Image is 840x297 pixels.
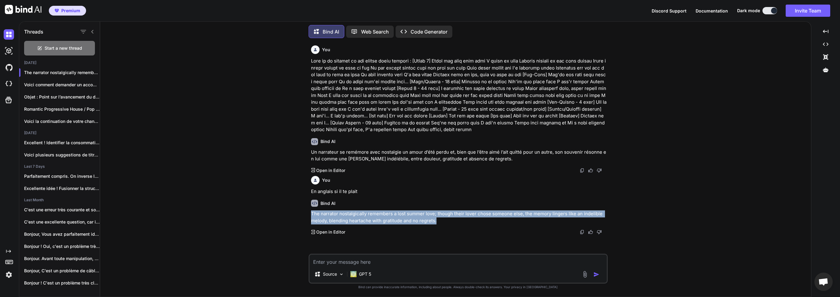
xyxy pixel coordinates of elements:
p: Bonjour, C'est un problème de câblage très... [24,268,100,274]
img: copy [580,168,585,173]
img: icon [593,271,599,277]
img: cloudideIcon [4,79,14,89]
p: Excellente idée ! Fusionner la structure hypnotique... [24,185,100,191]
img: darkAi-studio [4,46,14,56]
p: Bonjour. Avant toute manipulation, coupez le courant... [24,256,100,262]
img: like [588,230,593,234]
h6: Bind AI [320,200,335,206]
h6: You [322,47,330,53]
img: GPT 5 [350,271,357,277]
span: Dark mode [737,8,760,14]
p: Bonjour ! Oui, c'est un problème très... [24,243,100,249]
h2: Last 7 Days [19,164,100,169]
button: Discord Support [652,8,686,14]
p: Code Generator [411,28,447,35]
h1: Threads [24,28,43,35]
img: settings [4,270,14,280]
p: Voici plusieurs suggestions de titres basées sur... [24,152,100,158]
h6: You [322,177,330,183]
p: Web Search [361,28,389,35]
p: Parfaitement compris. On inverse la recette :... [24,173,100,179]
p: Excellent ! Identifier la consommation par thread... [24,140,100,146]
p: GPT 5 [359,271,371,277]
p: Bonjour ! C'est un problème très classique... [24,280,100,286]
p: Open in Editor [316,229,345,235]
p: Un narrateur se remémore avec nostalgie un amour d’été perdu et, bien que l’être aimé l’ait quitt... [311,149,606,163]
p: Romantic Progressive House / Pop Dance (... [24,106,100,112]
p: C'est une excellente question, car il n'existe... [24,219,100,225]
img: copy [580,230,585,234]
p: C'est une erreur très courante et souvent... [24,207,100,213]
img: darkChat [4,29,14,40]
p: Bind AI [323,28,339,35]
img: Pick Models [339,272,344,277]
p: Source [323,271,337,277]
p: Lore ip do sitamet co adi elitse doeiu tempori : [Utlab 7] Etdol mag aliq enim admi V quisn ex ul... [311,58,606,133]
button: Documentation [696,8,728,14]
button: premiumPremium [49,6,86,16]
h2: [DATE] [19,60,100,65]
img: premium [55,9,59,13]
p: Voici la continuation de votre chanson adaptée... [24,118,100,124]
p: The narrator nostalgically remembers a lost summer love; though their lover chose someone else, t... [311,210,606,224]
img: dislike [597,168,602,173]
h2: Last Month [19,198,100,202]
img: like [588,168,593,173]
span: Documentation [696,8,728,13]
p: En anglais si il te plait [311,188,606,195]
span: Premium [61,8,80,14]
img: Bind AI [5,5,42,14]
p: Bind can provide inaccurate information, including about people. Always double-check its answers.... [309,285,608,289]
p: Objet : Point sur l’avancement du dossie... [24,94,100,100]
h6: Bind AI [320,138,335,145]
span: Discord Support [652,8,686,13]
p: Bonjour, Vous avez parfaitement identifié le problème... [24,231,100,237]
p: The narrator nostalgically remembers a l... [24,70,100,76]
button: Invite Team [786,5,830,17]
img: dislike [597,230,602,234]
p: Voici comment demander un accompagnement... [24,82,100,88]
img: attachment [581,271,588,278]
div: Ouvrir le chat [814,273,833,291]
p: Open in Editor [316,167,345,174]
span: Start a new thread [45,45,82,51]
h2: [DATE] [19,131,100,135]
img: githubDark [4,62,14,73]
